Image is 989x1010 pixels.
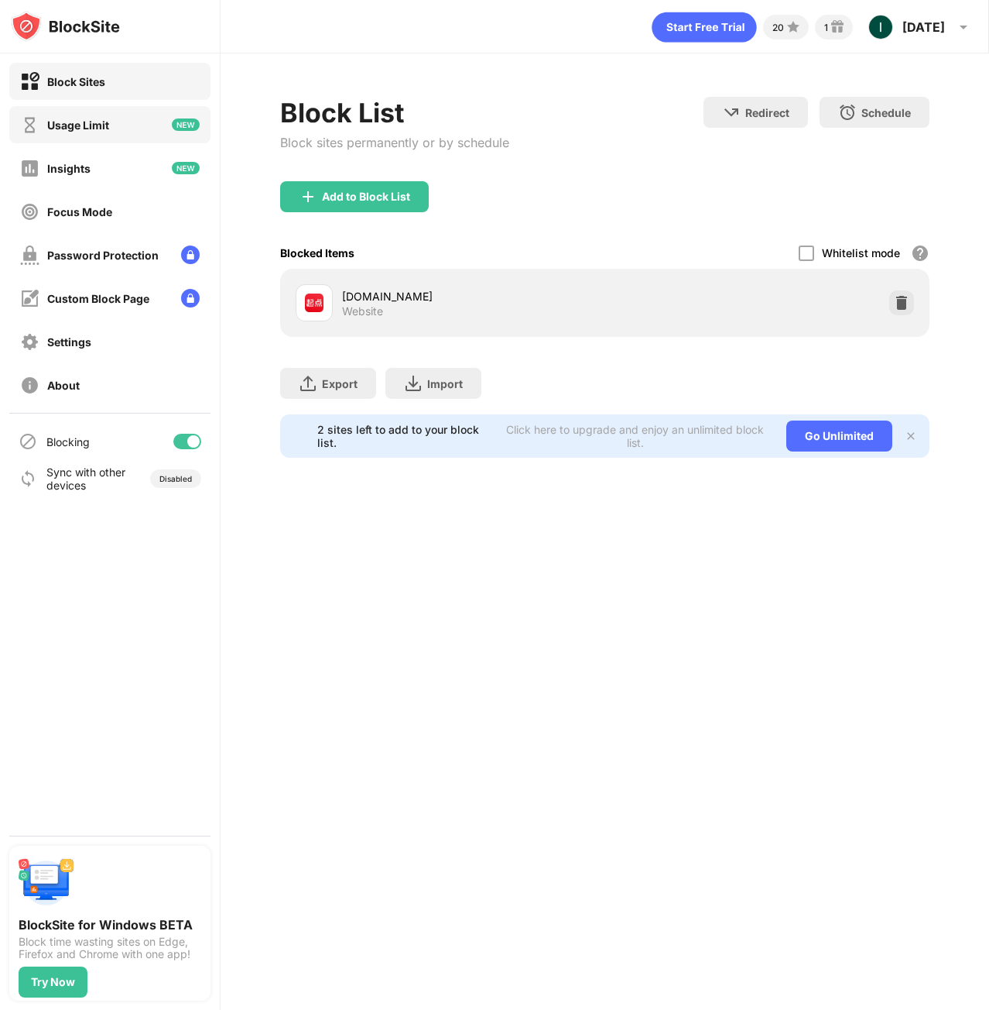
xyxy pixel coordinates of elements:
div: Blocked Items [280,246,354,259]
div: 2 sites left to add to your block list. [317,423,494,449]
div: 20 [772,22,784,33]
div: animation [652,12,757,43]
img: reward-small.svg [828,18,847,36]
div: Usage Limit [47,119,109,132]
div: Export [322,377,358,390]
img: sync-icon.svg [19,469,37,488]
img: block-on.svg [20,72,39,91]
img: time-usage-off.svg [20,115,39,135]
div: Whitelist mode [822,246,900,259]
div: Redirect [745,106,789,119]
img: about-off.svg [20,376,39,395]
img: blocking-icon.svg [19,432,37,451]
div: BlockSite for Windows BETA [19,917,201,933]
div: Blocking [46,435,90,448]
img: x-button.svg [905,430,917,442]
div: Click here to upgrade and enjoy an unlimited block list. [502,423,768,449]
img: lock-menu.svg [181,246,200,264]
div: [DOMAIN_NAME] [342,288,605,304]
img: new-icon.svg [172,162,200,174]
div: Import [427,377,463,390]
div: Try Now [31,976,75,988]
div: Sync with other devices [46,465,126,492]
img: lock-menu.svg [181,289,200,307]
img: new-icon.svg [172,119,200,131]
div: Disabled [159,474,192,483]
div: Block time wasting sites on Edge, Firefox and Chrome with one app! [19,936,201,960]
div: Block Sites [47,75,105,88]
img: points-small.svg [784,18,802,36]
div: Settings [47,335,91,349]
img: settings-off.svg [20,332,39,352]
img: push-desktop.svg [19,855,74,911]
div: About [47,379,80,392]
img: focus-off.svg [20,202,39,222]
div: Password Protection [47,249,159,262]
div: Schedule [861,106,911,119]
div: Insights [47,162,91,175]
div: Custom Block Page [47,292,149,305]
img: logo-blocksite.svg [11,11,120,42]
img: ACg8ocIF3qIOPEgxebzhpXq_tjpD3WSOg0N2_xLqk5gKhe2YY1cptA=s96-c [868,15,893,40]
div: Website [342,304,383,318]
img: customize-block-page-off.svg [20,289,39,308]
img: password-protection-off.svg [20,246,39,265]
div: Block sites permanently or by schedule [280,135,509,150]
div: Go Unlimited [786,421,892,452]
div: 1 [824,22,828,33]
div: [DATE] [902,19,945,35]
img: insights-off.svg [20,159,39,178]
div: Add to Block List [322,191,410,203]
img: favicons [305,294,323,312]
div: Block List [280,97,509,129]
div: Focus Mode [47,205,112,218]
